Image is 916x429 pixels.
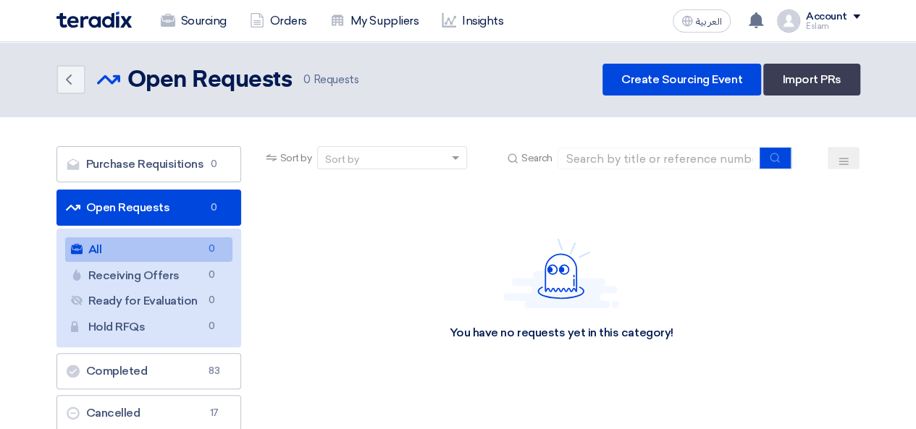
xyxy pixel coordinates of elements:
[65,289,232,313] a: Ready for Evaluation
[558,148,760,169] input: Search by title or reference number
[56,146,241,182] a: Purchase Requisitions0
[127,66,293,95] h2: Open Requests
[280,150,312,166] span: Sort by
[206,364,223,378] span: 83
[149,5,238,37] a: Sourcing
[56,190,241,226] a: Open Requests0
[65,237,232,262] a: All
[65,315,232,339] a: Hold RFQs
[450,326,673,341] div: You have no requests yet in this category!
[806,22,860,30] div: Eslam
[777,9,800,33] img: profile_test.png
[206,157,223,171] span: 0
[763,64,860,95] a: Import PRs
[206,406,223,420] span: 17
[203,242,221,257] span: 0
[696,17,722,27] span: العربية
[56,353,241,389] a: Completed83
[206,200,223,215] span: 0
[673,9,731,33] button: العربية
[203,293,221,308] span: 0
[303,73,311,86] span: 0
[238,5,319,37] a: Orders
[303,72,358,88] span: Requests
[203,268,221,283] span: 0
[65,263,232,288] a: Receiving Offers
[602,64,761,95] a: Create Sourcing Event
[503,238,619,308] img: Hello
[319,5,430,37] a: My Suppliers
[203,319,221,334] span: 0
[430,5,515,37] a: Insights
[806,11,847,23] div: Account
[56,12,132,28] img: Teradix logo
[521,150,552,166] span: Search
[325,152,359,167] div: Sort by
